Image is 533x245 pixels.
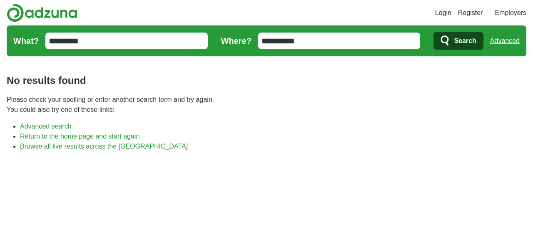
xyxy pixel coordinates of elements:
a: Browse all live results across the [GEOGRAPHIC_DATA] [20,143,188,150]
p: Please check your spelling or enter another search term and try again. You could also try one of ... [7,95,526,115]
label: What? [13,35,39,47]
h1: No results found [7,73,526,88]
label: Where? [221,35,252,47]
a: Register [458,8,483,18]
a: Return to the home page and start again [20,133,139,140]
span: Search [454,33,476,49]
a: Login [435,8,451,18]
a: Employers [495,8,526,18]
img: Adzuna logo [7,3,77,22]
a: Advanced [490,33,520,49]
a: Advanced search [20,123,72,130]
button: Search [433,32,483,50]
